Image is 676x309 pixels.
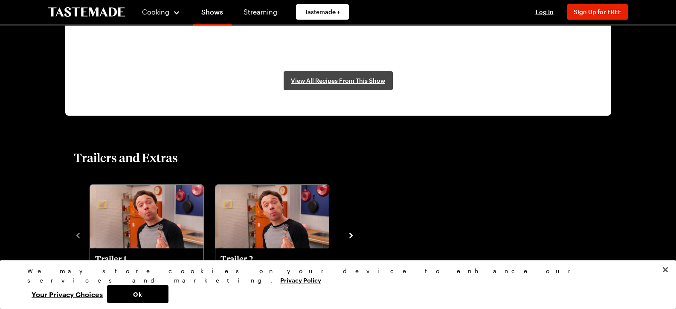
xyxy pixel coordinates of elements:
h2: Trailers and Extras [74,150,178,165]
img: trailer [90,185,203,249]
button: Log In [528,8,562,16]
div: We may store cookies on your device to enhance our services and marketing. [27,266,641,285]
button: Ok [107,285,168,303]
span: Cooking [142,8,169,16]
span: Tastemade + [305,8,340,16]
p: Trailer 2 [220,254,324,274]
img: trailer [215,185,329,249]
span: View All Recipes From This Show [291,76,385,85]
a: More information about your privacy, opens in a new tab [280,276,321,284]
button: Sign Up for FREE [567,4,628,20]
button: navigate to next item [347,230,355,240]
div: 1 / 2 [89,182,215,288]
p: Trailer 1 [95,254,198,274]
a: Shows [193,2,232,26]
div: 2 / 2 [215,182,340,288]
div: Privacy [27,266,641,303]
a: View All Recipes From This Show [284,71,393,90]
button: Your Privacy Choices [27,285,107,303]
button: navigate to previous item [74,230,82,240]
button: Close [656,260,675,279]
a: Tastemade + [296,4,349,20]
span: Log In [536,8,554,15]
span: Sign Up for FREE [574,8,621,15]
a: To Tastemade Home Page [48,7,125,17]
button: Cooking [142,2,181,22]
